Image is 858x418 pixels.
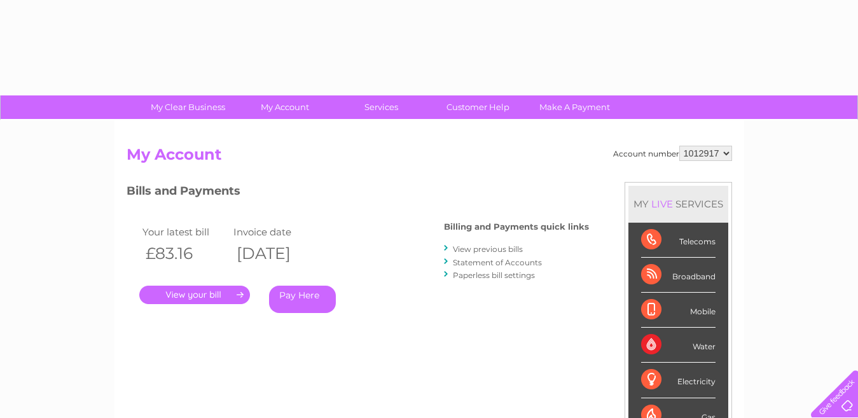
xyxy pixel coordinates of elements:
[329,95,434,119] a: Services
[613,146,732,161] div: Account number
[641,328,716,363] div: Water
[641,223,716,258] div: Telecoms
[127,182,589,204] h3: Bills and Payments
[628,186,728,222] div: MY SERVICES
[139,223,231,240] td: Your latest bill
[444,222,589,232] h4: Billing and Payments quick links
[135,95,240,119] a: My Clear Business
[453,244,523,254] a: View previous bills
[139,240,231,267] th: £83.16
[269,286,336,313] a: Pay Here
[641,293,716,328] div: Mobile
[522,95,627,119] a: Make A Payment
[649,198,675,210] div: LIVE
[641,363,716,398] div: Electricity
[127,146,732,170] h2: My Account
[453,258,542,267] a: Statement of Accounts
[230,223,322,240] td: Invoice date
[453,270,535,280] a: Paperless bill settings
[641,258,716,293] div: Broadband
[232,95,337,119] a: My Account
[230,240,322,267] th: [DATE]
[426,95,530,119] a: Customer Help
[139,286,250,304] a: .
